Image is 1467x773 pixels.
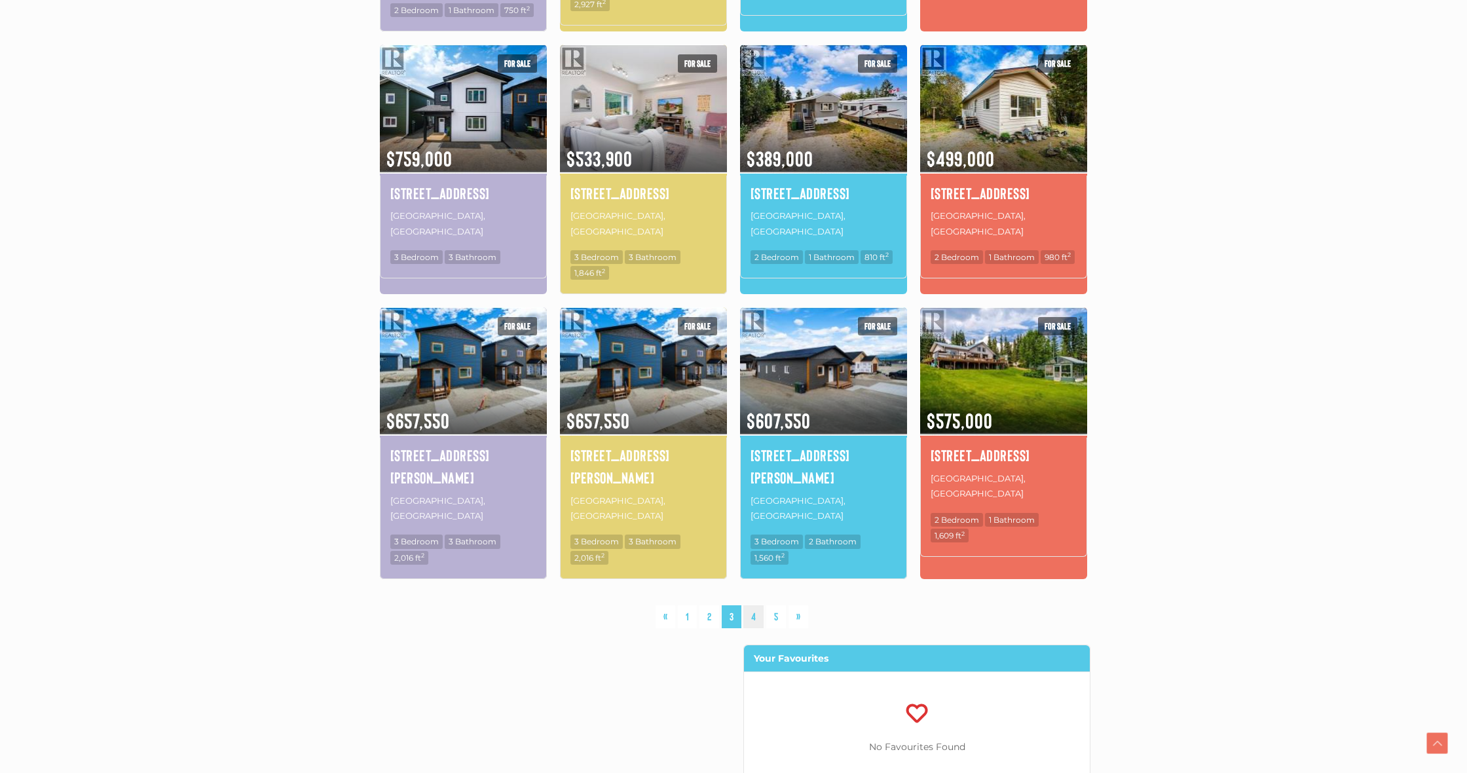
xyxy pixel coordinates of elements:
span: For sale [858,317,897,335]
span: For sale [498,54,537,73]
span: 3 Bedroom [570,250,623,264]
img: 36 WYVERN AVENUE, Whitehorse, Yukon [380,43,547,173]
span: 3 Bedroom [751,535,803,548]
span: For sale [678,317,717,335]
span: For sale [498,317,537,335]
span: For sale [678,54,717,73]
sup: 2 [602,267,605,274]
img: 2 LUPIN PLACE, Whitehorse, Yukon [920,43,1087,173]
a: [STREET_ADDRESS][PERSON_NAME] [570,444,716,488]
img: 28 BERYL PLACE, Whitehorse, Yukon [380,305,547,436]
span: For sale [1038,317,1077,335]
a: [STREET_ADDRESS][PERSON_NAME] [751,444,897,488]
sup: 2 [961,530,965,537]
strong: Your Favourites [754,652,828,664]
span: 3 Bathroom [445,250,500,264]
p: [GEOGRAPHIC_DATA], [GEOGRAPHIC_DATA] [570,492,716,525]
span: 2 Bedroom [751,250,803,264]
img: 19 EAGLE PLACE, Whitehorse, Yukon [740,43,907,173]
a: [STREET_ADDRESS] [390,182,536,204]
sup: 2 [781,552,785,559]
span: 3 Bathroom [625,535,680,548]
span: $533,900 [560,129,727,172]
p: [GEOGRAPHIC_DATA], [GEOGRAPHIC_DATA] [931,470,1077,503]
sup: 2 [885,251,889,258]
sup: 2 [601,552,604,559]
span: $657,550 [560,391,727,434]
p: [GEOGRAPHIC_DATA], [GEOGRAPHIC_DATA] [751,492,897,525]
span: 1 Bathroom [985,513,1039,527]
span: 2 Bedroom [931,250,983,264]
span: For sale [858,54,897,73]
p: No Favourites Found [744,739,1090,755]
span: 1 Bathroom [445,3,498,17]
a: [STREET_ADDRESS][PERSON_NAME] [390,444,536,488]
img: 24 BERYL PLACE, Whitehorse, Yukon [560,305,727,436]
img: 52 LAKEVIEW ROAD, Whitehorse South, Yukon [920,305,1087,436]
span: 1,846 ft [570,266,609,280]
span: 3 Bathroom [445,535,500,548]
p: [GEOGRAPHIC_DATA], [GEOGRAPHIC_DATA] [390,207,536,240]
sup: 2 [421,552,424,559]
sup: 2 [1068,251,1071,258]
span: 810 ft [861,250,893,264]
img: 20-92 ISKOOT CRESCENT, Whitehorse, Yukon [560,43,727,173]
a: [STREET_ADDRESS] [751,182,897,204]
span: 3 [722,605,741,628]
span: $389,000 [740,129,907,172]
span: 3 Bathroom [625,250,680,264]
a: 4 [743,605,764,628]
span: 1 Bathroom [805,250,859,264]
span: 3 Bedroom [390,250,443,264]
span: 750 ft [500,3,534,17]
span: $499,000 [920,129,1087,172]
a: [STREET_ADDRESS] [570,182,716,204]
a: 5 [766,605,786,628]
span: $575,000 [920,391,1087,434]
span: 2,016 ft [570,551,608,565]
a: 2 [699,605,719,628]
span: $607,550 [740,391,907,434]
span: 1,560 ft [751,551,789,565]
a: [STREET_ADDRESS] [931,182,1077,204]
p: [GEOGRAPHIC_DATA], [GEOGRAPHIC_DATA] [931,207,1077,240]
span: 3 Bedroom [390,535,443,548]
span: For sale [1038,54,1077,73]
span: 1 Bathroom [985,250,1039,264]
a: [STREET_ADDRESS] [931,444,1077,466]
span: $759,000 [380,129,547,172]
p: [GEOGRAPHIC_DATA], [GEOGRAPHIC_DATA] [751,207,897,240]
span: 2 Bedroom [931,513,983,527]
img: 26 BERYL PLACE, Whitehorse, Yukon [740,305,907,436]
span: 2 Bathroom [805,535,861,548]
p: [GEOGRAPHIC_DATA], [GEOGRAPHIC_DATA] [390,492,536,525]
span: 2,016 ft [390,551,428,565]
sup: 2 [527,5,530,12]
span: 1,609 ft [931,529,969,542]
p: [GEOGRAPHIC_DATA], [GEOGRAPHIC_DATA] [570,207,716,240]
span: 980 ft [1041,250,1075,264]
span: 3 Bedroom [570,535,623,548]
a: 1 [678,605,697,628]
span: 2 Bedroom [390,3,443,17]
span: $657,550 [380,391,547,434]
a: « [656,605,675,628]
a: » [789,605,808,628]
